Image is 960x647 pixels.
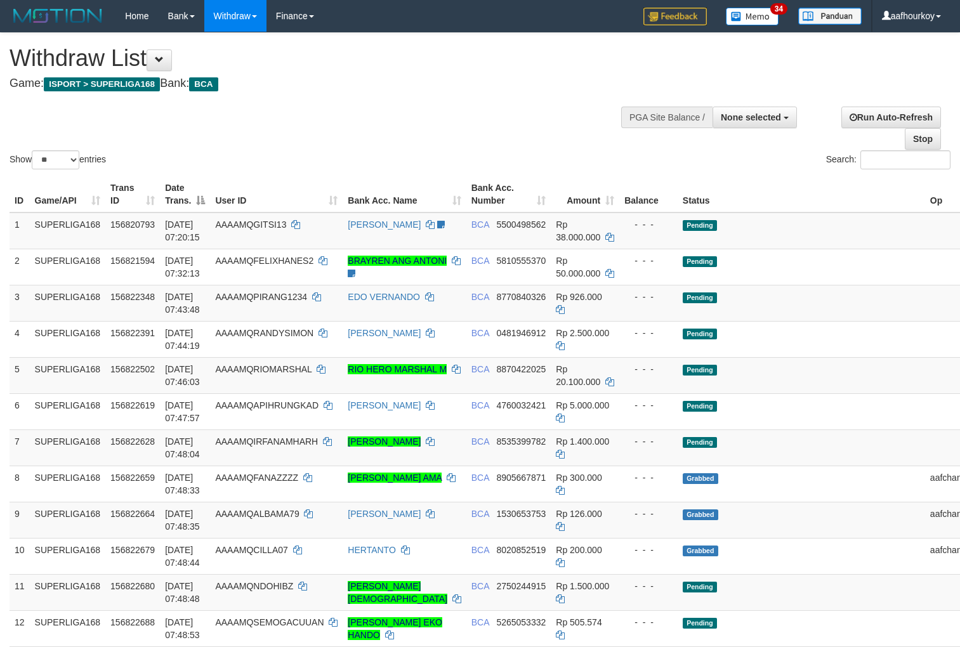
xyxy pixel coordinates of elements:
span: AAAAMQRIOMARSHAL [215,364,312,374]
span: AAAAMQFANAZZZZ [215,473,298,483]
span: BCA [471,545,489,555]
span: Pending [683,618,717,629]
span: Rp 1.400.000 [556,436,609,447]
span: Copy 1530653753 to clipboard [496,509,546,519]
span: 156822628 [110,436,155,447]
a: Stop [905,128,941,150]
span: Grabbed [683,546,718,556]
span: Copy 0481946912 to clipboard [496,328,546,338]
td: SUPERLIGA168 [30,212,106,249]
a: [PERSON_NAME] EKO HANDO [348,617,442,640]
td: SUPERLIGA168 [30,538,106,574]
span: Rp 200.000 [556,545,602,555]
span: Grabbed [683,509,718,520]
div: - - - [624,435,673,448]
span: [DATE] 07:48:04 [165,436,200,459]
span: [DATE] 07:32:13 [165,256,200,278]
span: BCA [189,77,218,91]
td: SUPERLIGA168 [30,249,106,285]
a: HERTANTO [348,545,395,555]
span: [DATE] 07:43:48 [165,292,200,315]
span: Copy 5265053332 to clipboard [496,617,546,627]
span: BCA [471,581,489,591]
img: MOTION_logo.png [10,6,106,25]
span: BCA [471,617,489,627]
span: BCA [471,219,489,230]
span: Rp 38.000.000 [556,219,600,242]
div: - - - [624,616,673,629]
span: AAAAMQGITSI13 [215,219,286,230]
img: Feedback.jpg [643,8,707,25]
div: - - - [624,580,673,592]
a: Run Auto-Refresh [841,107,941,128]
td: SUPERLIGA168 [30,466,106,502]
span: [DATE] 07:48:53 [165,617,200,640]
td: 5 [10,357,30,393]
label: Search: [826,150,950,169]
img: Button%20Memo.svg [726,8,779,25]
span: AAAAMQRANDYSIMON [215,328,313,338]
th: Bank Acc. Name: activate to sort column ascending [343,176,466,212]
span: Copy 5500498562 to clipboard [496,219,546,230]
span: Rp 505.574 [556,617,602,627]
a: [PERSON_NAME] [348,219,421,230]
td: 12 [10,610,30,646]
span: [DATE] 07:48:44 [165,545,200,568]
span: BCA [471,364,489,374]
div: - - - [624,218,673,231]
td: 10 [10,538,30,574]
select: Showentries [32,150,79,169]
th: Amount: activate to sort column ascending [551,176,619,212]
td: SUPERLIGA168 [30,502,106,538]
a: [PERSON_NAME][DEMOGRAPHIC_DATA] [348,581,447,604]
span: AAAAMQCILLA07 [215,545,287,555]
td: 1 [10,212,30,249]
th: Date Trans.: activate to sort column descending [160,176,210,212]
th: Balance [619,176,678,212]
span: BCA [471,292,489,302]
span: AAAAMQPIRANG1234 [215,292,307,302]
td: 6 [10,393,30,429]
span: Pending [683,365,717,376]
span: [DATE] 07:48:48 [165,581,200,604]
span: Rp 126.000 [556,509,602,519]
a: [PERSON_NAME] [348,328,421,338]
h1: Withdraw List [10,46,628,71]
span: Copy 8770840326 to clipboard [496,292,546,302]
th: User ID: activate to sort column ascending [210,176,343,212]
span: None selected [721,112,781,122]
a: [PERSON_NAME] [348,400,421,410]
div: - - - [624,327,673,339]
span: Copy 2750244915 to clipboard [496,581,546,591]
td: SUPERLIGA168 [30,285,106,321]
span: AAAAMQSEMOGACUUAN [215,617,324,627]
span: BCA [471,473,489,483]
span: Pending [683,292,717,303]
span: [DATE] 07:48:35 [165,509,200,532]
span: Pending [683,329,717,339]
td: SUPERLIGA168 [30,574,106,610]
td: 9 [10,502,30,538]
span: 156822659 [110,473,155,483]
div: - - - [624,544,673,556]
td: SUPERLIGA168 [30,393,106,429]
div: - - - [624,254,673,267]
span: Copy 4760032421 to clipboard [496,400,546,410]
span: AAAAMQALBAMA79 [215,509,299,519]
span: BCA [471,400,489,410]
span: Rp 926.000 [556,292,602,302]
div: - - - [624,291,673,303]
span: Rp 50.000.000 [556,256,600,278]
a: EDO VERNANDO [348,292,420,302]
span: 156822664 [110,509,155,519]
span: 156822502 [110,364,155,374]
span: Pending [683,401,717,412]
span: Rp 5.000.000 [556,400,609,410]
div: - - - [624,507,673,520]
td: 3 [10,285,30,321]
td: 2 [10,249,30,285]
th: Trans ID: activate to sort column ascending [105,176,160,212]
span: 156821594 [110,256,155,266]
span: Pending [683,256,717,267]
span: Rp 20.100.000 [556,364,600,387]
